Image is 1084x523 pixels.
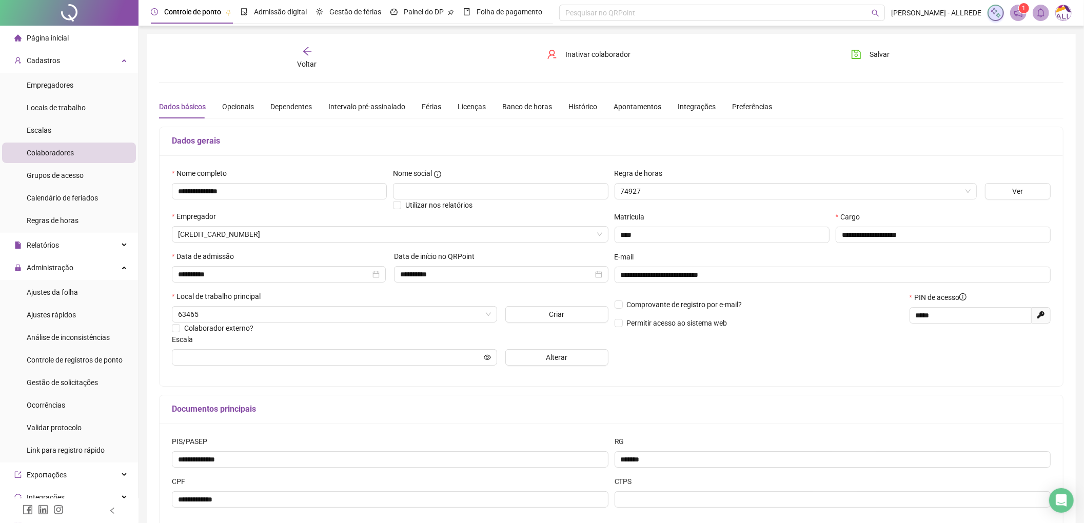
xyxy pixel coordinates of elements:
span: Painel do DP [404,8,444,16]
span: Gestão de férias [329,8,381,16]
span: home [14,34,22,42]
span: Ajustes rápidos [27,311,76,319]
button: Inativar colaborador [539,46,638,63]
span: Integrações [27,493,65,501]
button: Salvar [843,46,897,63]
span: bell [1036,8,1046,17]
span: Página inicial [27,34,69,42]
span: Escalas [27,126,51,134]
span: left [109,507,116,514]
span: Locais de trabalho [27,104,86,112]
span: file-done [241,8,248,15]
span: book [463,8,470,15]
span: lock [14,264,22,271]
label: Matrícula [615,211,652,223]
span: Folha de pagamento [477,8,542,16]
span: export [14,471,22,478]
span: Colaborador externo? [184,324,253,332]
span: Administração [27,264,73,272]
span: Calendário de feriados [27,194,98,202]
div: Histórico [568,101,597,112]
span: Permitir acesso ao sistema web [627,319,727,327]
label: Local de trabalho principal [172,291,267,302]
button: Alterar [505,349,608,366]
img: 75003 [1056,5,1071,21]
span: Controle de registros de ponto [27,356,123,364]
span: Ocorrências [27,401,65,409]
span: notification [1014,8,1023,17]
span: eye [484,354,491,361]
span: Criar [549,309,564,320]
label: Nome completo [172,168,233,179]
label: Data de admissão [172,251,241,262]
div: Integrações [678,101,716,112]
span: dashboard [390,8,398,15]
div: Opcionais [222,101,254,112]
span: sun [316,8,323,15]
span: Gestão de solicitações [27,378,98,387]
span: facebook [23,505,33,515]
div: Intervalo pré-assinalado [328,101,405,112]
span: Relatórios [27,241,59,249]
span: Grupos de acesso [27,171,84,179]
label: RG [615,436,631,447]
label: Data de início no QRPoint [394,251,481,262]
span: sync [14,494,22,501]
label: Escala [172,334,200,345]
span: Utilizar nos relatórios [405,201,472,209]
label: CTPS [615,476,639,487]
span: Empregadores [27,81,73,89]
span: Salvar [870,49,890,60]
span: Ajustes da folha [27,288,78,296]
span: Alterar [546,352,567,363]
span: Admissão digital [254,8,307,16]
label: E-mail [615,251,641,263]
label: Cargo [836,211,866,223]
button: Ver [985,183,1051,199]
sup: 1 [1019,3,1029,13]
span: 74927 [621,184,971,199]
span: linkedin [38,505,48,515]
button: Criar [505,306,608,323]
label: CPF [172,476,192,487]
div: Banco de horas [502,101,552,112]
span: Link para registro rápido [27,446,105,454]
div: Licenças [458,101,486,112]
h5: Documentos principais [172,403,1051,415]
div: Preferências [732,101,772,112]
span: arrow-left [302,46,312,56]
span: Validar protocolo [27,424,82,432]
span: save [851,49,861,59]
div: Open Intercom Messenger [1049,488,1074,513]
span: Comprovante de registro por e-mail? [627,300,742,309]
span: Colaboradores [27,149,74,157]
span: Nome social [393,168,432,179]
div: Dependentes [270,101,312,112]
span: Controle de ponto [164,8,221,16]
label: Empregador [172,211,223,222]
span: instagram [53,505,64,515]
h5: Dados gerais [172,135,1051,147]
span: info-circle [434,171,441,178]
span: user-add [14,57,22,64]
span: info-circle [959,293,967,300]
span: 1 [1022,5,1026,12]
span: Inativar colaborador [565,49,630,60]
label: Regra de horas [615,168,669,179]
span: [PERSON_NAME] - ALLREDE [891,7,981,18]
img: sparkle-icon.fc2bf0ac1784a2077858766a79e2daf3.svg [990,7,1001,18]
span: Exportações [27,471,67,479]
label: PIS/PASEP [172,436,214,447]
span: pushpin [225,9,231,15]
span: Regras de horas [27,216,78,225]
span: clock-circle [151,8,158,15]
span: file [14,242,22,249]
div: Dados básicos [159,101,206,112]
span: Cadastros [27,56,60,65]
span: Análise de inconsistências [27,333,110,341]
span: pushpin [448,9,454,15]
span: PIN de acesso [914,292,967,303]
span: Ver [1012,186,1023,197]
div: Apontamentos [614,101,661,112]
span: user-delete [547,49,557,59]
